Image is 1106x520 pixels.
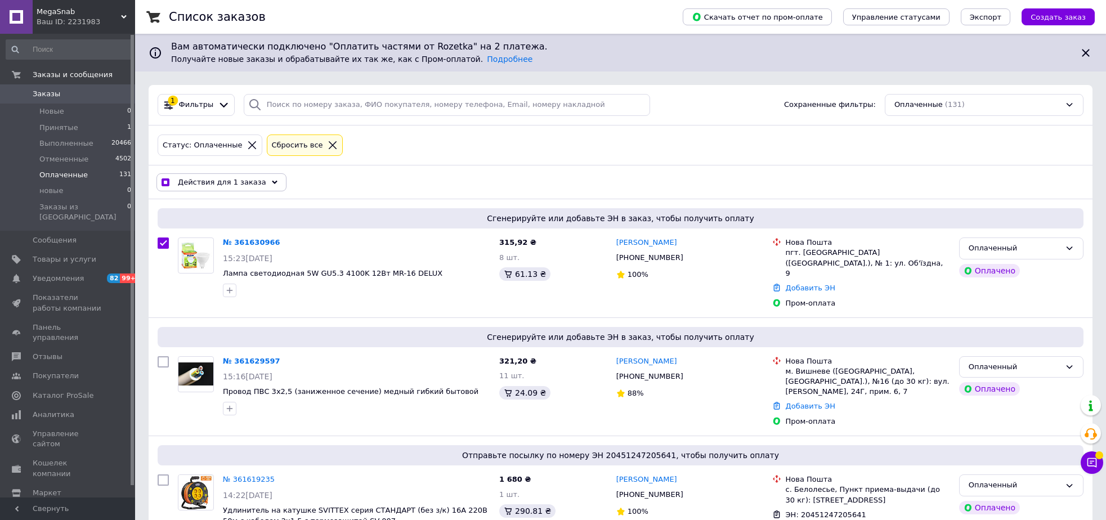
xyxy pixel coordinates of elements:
span: Заказы [33,89,60,99]
span: 1 шт. [499,490,520,499]
span: 8 шт. [499,253,520,262]
input: Поиск [6,39,132,60]
span: 15:16[DATE] [223,372,272,381]
div: [PHONE_NUMBER] [614,369,686,384]
div: Ваш ID: 2231983 [37,17,135,27]
div: Оплаченный [969,479,1060,491]
span: 0 [127,186,131,196]
a: Добавить ЭН [786,402,835,410]
span: Оплаченные [894,100,943,110]
a: Фото товару [178,237,214,274]
span: Скачать отчет по пром-оплате [692,12,823,22]
span: 88% [628,389,644,397]
div: Нова Пошта [786,356,950,366]
a: [PERSON_NAME] [616,356,677,367]
span: Панель управления [33,322,104,343]
img: Фото товару [178,362,213,385]
div: [PHONE_NUMBER] [614,487,686,502]
div: Оплаченный [969,243,1060,254]
div: м. Вишневе ([GEOGRAPHIC_DATA], [GEOGRAPHIC_DATA].), №16 (до 30 кг): вул. [PERSON_NAME], 24Г, прим... [786,366,950,397]
span: новые [39,186,63,196]
div: Пром-оплата [786,416,950,427]
div: Оплачено [959,501,1020,514]
img: Фото товару [178,240,213,271]
span: Действия для 1 заказа [178,177,266,187]
span: 315,92 ₴ [499,238,536,246]
a: № 361629597 [223,357,280,365]
a: Создать заказ [1010,12,1095,21]
span: 1 [127,123,131,133]
span: Оплаченные [39,170,88,180]
button: Чат с покупателем [1081,451,1103,474]
span: 100% [628,507,648,515]
span: Отзывы [33,352,62,362]
a: Провод ПВС 3х2,5 (заниженное сечение) медный гибкий бытовой [223,387,478,396]
div: [PHONE_NUMBER] [614,250,686,265]
img: Фото товару [179,475,213,510]
button: Экспорт [961,8,1010,25]
span: Управление сайтом [33,429,104,449]
span: Сообщения [33,235,77,245]
span: Отправьте посылку по номеру ЭН 20451247205641, чтобы получить оплату [162,450,1079,461]
span: Уведомления [33,274,84,284]
span: 1 680 ₴ [499,475,531,483]
span: Сохраненные фильтры: [784,100,876,110]
div: 1 [168,96,178,106]
span: 15:23[DATE] [223,254,272,263]
span: 11 шт. [499,371,524,380]
span: Показатели работы компании [33,293,104,313]
div: 24.09 ₴ [499,386,550,400]
span: Покупатели [33,371,79,381]
div: Пром-оплата [786,298,950,308]
div: Оплачено [959,264,1020,277]
a: Фото товару [178,474,214,510]
span: Получайте новые заказы и обрабатывайте их так же, как с Пром-оплатой. [171,55,532,64]
span: 100% [628,270,648,279]
span: (131) [945,100,965,109]
span: Кошелек компании [33,458,104,478]
span: 4502 [115,154,131,164]
a: Подробнее [487,55,532,64]
a: № 361619235 [223,475,275,483]
div: 290.81 ₴ [499,504,556,518]
span: 321,20 ₴ [499,357,536,365]
span: Принятые [39,123,78,133]
a: [PERSON_NAME] [616,474,677,485]
span: 14:22[DATE] [223,491,272,500]
span: Экспорт [970,13,1001,21]
span: Заказы и сообщения [33,70,113,80]
span: 20466 [111,138,131,149]
span: 99+ [120,274,138,283]
span: Аналитика [33,410,74,420]
span: 131 [119,170,131,180]
a: Лампа светодиодная 5W GU5.3 4100K 12Вт MR-16 DELUX [223,269,442,277]
h1: Список заказов [169,10,266,24]
span: Новые [39,106,64,116]
input: Поиск по номеру заказа, ФИО покупателя, номеру телефона, Email, номеру накладной [244,94,650,116]
span: Вам автоматически подключено "Оплатить частями от Rozetka" на 2 платежа. [171,41,1070,53]
button: Скачать отчет по пром-оплате [683,8,832,25]
a: [PERSON_NAME] [616,237,677,248]
a: Фото товару [178,356,214,392]
span: Каталог ProSale [33,391,93,401]
span: Товары и услуги [33,254,96,265]
div: с. Белолесье, Пункт приема-выдачи (до 30 кг): [STREET_ADDRESS] [786,485,950,505]
span: 82 [107,274,120,283]
span: Сгенерируйте или добавьте ЭН в заказ, чтобы получить оплату [162,331,1079,343]
span: MegaSnab [37,7,121,17]
span: Заказы из [GEOGRAPHIC_DATA] [39,202,127,222]
span: Выполненные [39,138,93,149]
div: Сбросить все [270,140,325,151]
span: Маркет [33,488,61,498]
a: № 361630966 [223,238,280,246]
span: Сгенерируйте или добавьте ЭН в заказ, чтобы получить оплату [162,213,1079,224]
span: 0 [127,106,131,116]
button: Управление статусами [843,8,950,25]
span: Фильтры [179,100,214,110]
div: 61.13 ₴ [499,267,550,281]
div: Оплачено [959,382,1020,396]
span: Управление статусами [852,13,941,21]
div: Оплаченный [969,361,1060,373]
